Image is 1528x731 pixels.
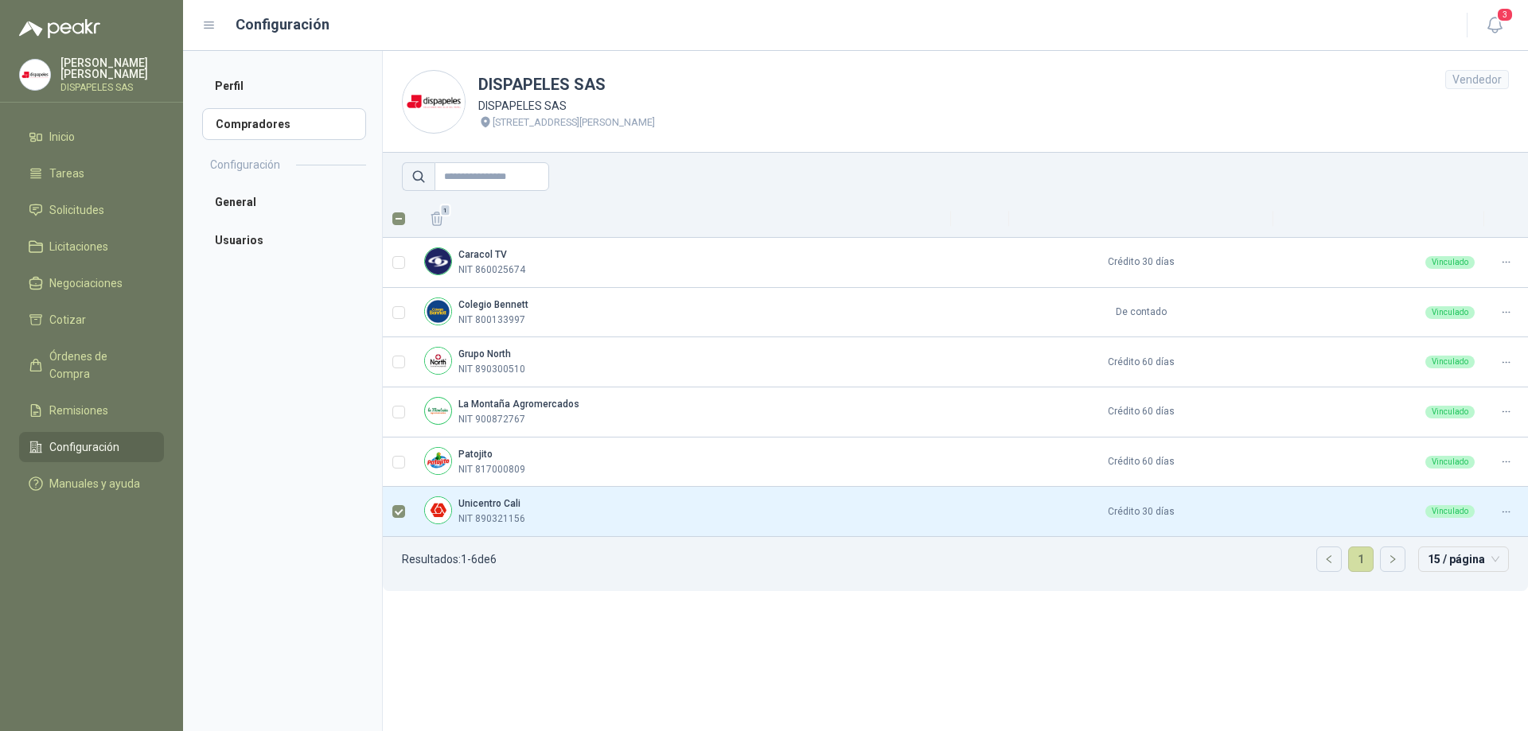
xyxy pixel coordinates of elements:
div: Vinculado [1425,356,1475,368]
a: Licitaciones [19,231,164,262]
span: Configuración [49,438,119,456]
div: Vendedor [1445,70,1509,89]
span: 3 [1496,7,1514,22]
p: DISPAPELES SAS [60,83,164,92]
a: Perfil [202,70,366,102]
a: Inicio [19,122,164,152]
h2: Configuración [210,156,280,173]
span: left [1324,554,1334,564]
b: Colegio Bennett [458,299,528,310]
a: Solicitudes [19,195,164,225]
span: Solicitudes [49,201,104,219]
img: Company Logo [425,497,451,523]
img: Company Logo [425,398,451,424]
button: 3 [1480,11,1509,40]
a: Manuales y ayuda [19,469,164,499]
span: Tareas [49,165,84,182]
p: NIT 900872767 [458,412,525,427]
p: NIT 800133997 [458,313,525,328]
div: Vinculado [1425,505,1475,518]
img: Company Logo [425,448,451,474]
img: Logo peakr [19,19,100,38]
a: Tareas [19,158,164,189]
a: Compradores [202,108,366,140]
div: Vinculado [1425,456,1475,469]
td: Crédito 60 días [1009,437,1273,488]
img: Company Logo [403,71,465,133]
button: 1 [424,206,450,231]
span: 15 / página [1428,547,1499,571]
p: [PERSON_NAME] [PERSON_NAME] [60,57,164,80]
td: Crédito 60 días [1009,337,1273,387]
img: Company Logo [425,348,451,374]
span: Remisiones [49,402,108,419]
td: Crédito 30 días [1009,487,1273,537]
span: Negociaciones [49,274,123,292]
li: Página siguiente [1380,546,1405,572]
a: Órdenes de Compra [19,341,164,389]
img: Company Logo [425,298,451,325]
a: Cotizar [19,305,164,335]
p: DISPAPELES SAS [478,97,655,115]
span: Inicio [49,128,75,146]
p: NIT 890300510 [458,362,525,377]
a: Usuarios [202,224,366,256]
li: 1 [1348,546,1374,572]
a: General [202,186,366,218]
b: Unicentro Cali [458,498,520,509]
button: left [1317,547,1341,571]
p: Resultados: 1 - 6 de 6 [402,554,497,565]
h1: DISPAPELES SAS [478,72,655,97]
div: Vinculado [1425,306,1475,319]
p: NIT 890321156 [458,511,525,527]
a: Configuración [19,432,164,462]
td: De contado [1009,288,1273,338]
b: Caracol TV [458,249,507,260]
li: Página anterior [1316,546,1342,572]
b: Grupo North [458,348,511,360]
td: Crédito 60 días [1009,387,1273,437]
span: right [1388,554,1397,564]
span: Licitaciones [49,238,108,255]
span: Manuales y ayuda [49,475,140,492]
b: La Montaña Agromercados [458,399,579,410]
span: 1 [440,204,451,216]
button: right [1381,547,1405,571]
a: Remisiones [19,395,164,426]
a: Negociaciones [19,268,164,298]
b: Patojito [458,449,493,460]
img: Company Logo [425,248,451,274]
p: [STREET_ADDRESS][PERSON_NAME] [493,115,655,130]
a: 1 [1349,547,1373,571]
p: NIT 817000809 [458,462,525,477]
p: NIT 860025674 [458,262,525,278]
h1: Configuración [236,14,329,36]
div: tamaño de página [1418,546,1509,572]
span: Órdenes de Compra [49,348,149,383]
span: Cotizar [49,311,86,329]
td: Crédito 30 días [1009,238,1273,288]
div: Vinculado [1425,256,1475,269]
div: Vinculado [1425,406,1475,418]
img: Company Logo [20,60,50,90]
